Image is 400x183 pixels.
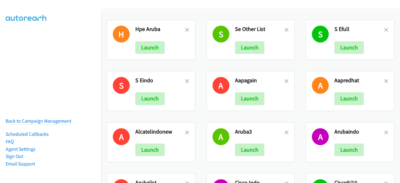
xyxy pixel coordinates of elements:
[135,26,185,33] h2: Hpe Aruba
[235,26,285,33] h2: Se Other List
[235,128,285,135] h2: Aruba3
[113,128,130,145] h1: A
[6,146,36,152] a: Agent Settings
[6,118,71,124] a: Back to Campaign Management
[334,128,384,135] h2: Arubaindo
[135,128,185,135] h2: Alcatelindonew
[212,77,229,94] h1: A
[334,41,364,54] button: Launch
[113,77,130,94] h1: S
[135,92,165,105] button: Launch
[334,26,384,33] h2: S Efull
[235,41,264,54] button: Launch
[334,92,364,105] button: Launch
[6,139,14,145] a: FAQ
[135,41,165,54] button: Launch
[212,128,229,145] h1: A
[312,128,329,145] h1: A
[235,92,264,105] button: Launch
[312,26,329,43] h1: S
[235,144,264,156] button: Launch
[135,144,165,156] button: Launch
[135,77,185,84] h2: S Eindo
[312,77,329,94] h1: A
[235,77,285,84] h2: Aapagain
[334,77,384,84] h2: Aapredhat
[6,131,49,137] a: Scheduled Callbacks
[113,26,130,43] h1: H
[334,144,364,156] button: Launch
[212,26,229,43] h1: S
[6,161,35,167] a: Email Support
[6,153,23,159] a: Sign Out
